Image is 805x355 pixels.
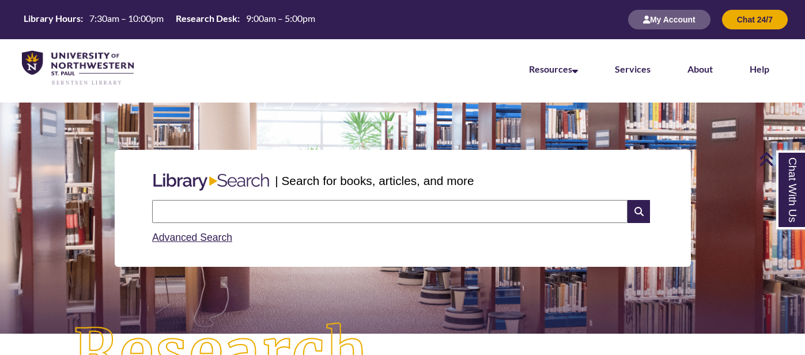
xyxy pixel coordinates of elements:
[628,200,649,223] i: Search
[246,13,315,24] span: 9:00am – 5:00pm
[628,10,710,29] button: My Account
[628,14,710,24] a: My Account
[89,13,164,24] span: 7:30am – 10:00pm
[19,12,85,25] th: Library Hours:
[275,172,474,190] p: | Search for books, articles, and more
[171,12,241,25] th: Research Desk:
[687,63,713,74] a: About
[19,12,320,28] a: Hours Today
[19,12,320,27] table: Hours Today
[722,14,788,24] a: Chat 24/7
[759,151,802,167] a: Back to Top
[22,51,134,86] img: UNWSP Library Logo
[152,232,232,243] a: Advanced Search
[722,10,788,29] button: Chat 24/7
[615,63,651,74] a: Services
[529,63,578,74] a: Resources
[148,169,275,195] img: Libary Search
[750,63,769,74] a: Help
